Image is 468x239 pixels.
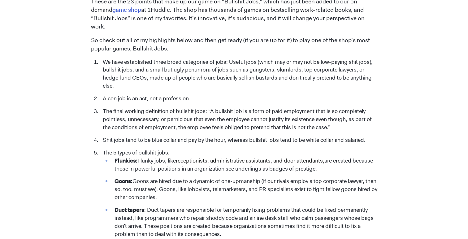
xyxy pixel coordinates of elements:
strong: Goons: [115,177,132,185]
strong: Flunkies: [115,157,137,164]
li: The final working definition of bullshit jobs: “A bullshit job is a form of paid employment that ... [100,107,377,132]
li: We have established three broad categories of jobs: Useful jobs (which may or may not be low-payi... [100,58,377,90]
li: A con job is an act, not a profession. [100,95,377,103]
li: : Duct tapers are responsible for temporarily fixing problems that could be fixed permanently ins... [111,206,377,238]
a: game shop [112,6,141,14]
span: receptionists, administrative assistants, and door attendants, [176,157,324,164]
strong: Duct tapers [115,206,144,214]
li: Flunky jobs, like are created because those in powerful positions in an organization see underlin... [111,157,377,173]
li: Goons are hired due to a dynamic of one-upmanship (if our rivals employ a top corporate lawyer, t... [111,177,377,202]
li: Shit jobs tend to be blue collar and pay by the hour, whereas bullshit jobs tend to be white coll... [100,136,377,144]
p: So check out all of my highlights below and then get ready (if you are up for it) to play one of ... [91,36,377,53]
